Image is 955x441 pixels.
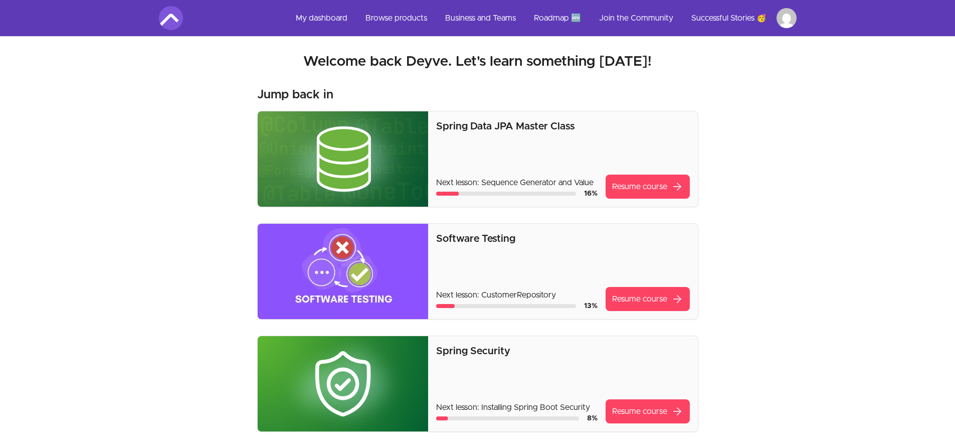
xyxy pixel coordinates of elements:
a: Successful Stories 🥳 [683,6,775,30]
span: arrow_forward [671,181,683,193]
a: Resume coursearrow_forward [606,399,690,423]
img: Profile image for Deyve Vieira Machado [777,8,797,28]
span: arrow_forward [671,405,683,417]
p: Next lesson: Sequence Generator and Value [436,177,597,189]
img: Product image for Spring Security [258,336,429,431]
span: 13 % [584,303,598,310]
img: Amigoscode logo [159,6,183,30]
a: Resume coursearrow_forward [606,175,690,199]
nav: Main [288,6,797,30]
h2: Welcome back Deyve. Let's learn something [DATE]! [159,53,797,71]
p: Software Testing [436,232,689,246]
div: Course progress [436,192,576,196]
span: arrow_forward [671,293,683,305]
p: Spring Security [436,344,689,358]
a: Join the Community [591,6,681,30]
div: Course progress [436,416,579,420]
p: Next lesson: CustomerRepository [436,289,597,301]
a: My dashboard [288,6,355,30]
a: Resume coursearrow_forward [606,287,690,311]
div: Course progress [436,304,576,308]
span: 8 % [587,415,598,422]
img: Product image for Software Testing [258,224,429,319]
p: Next lesson: Installing Spring Boot Security [436,401,597,413]
a: Roadmap 🆕 [526,6,589,30]
span: 16 % [584,190,598,197]
a: Business and Teams [437,6,524,30]
p: Spring Data JPA Master Class [436,119,689,133]
a: Browse products [357,6,435,30]
img: Product image for Spring Data JPA Master Class [258,111,429,207]
h3: Jump back in [257,87,333,103]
